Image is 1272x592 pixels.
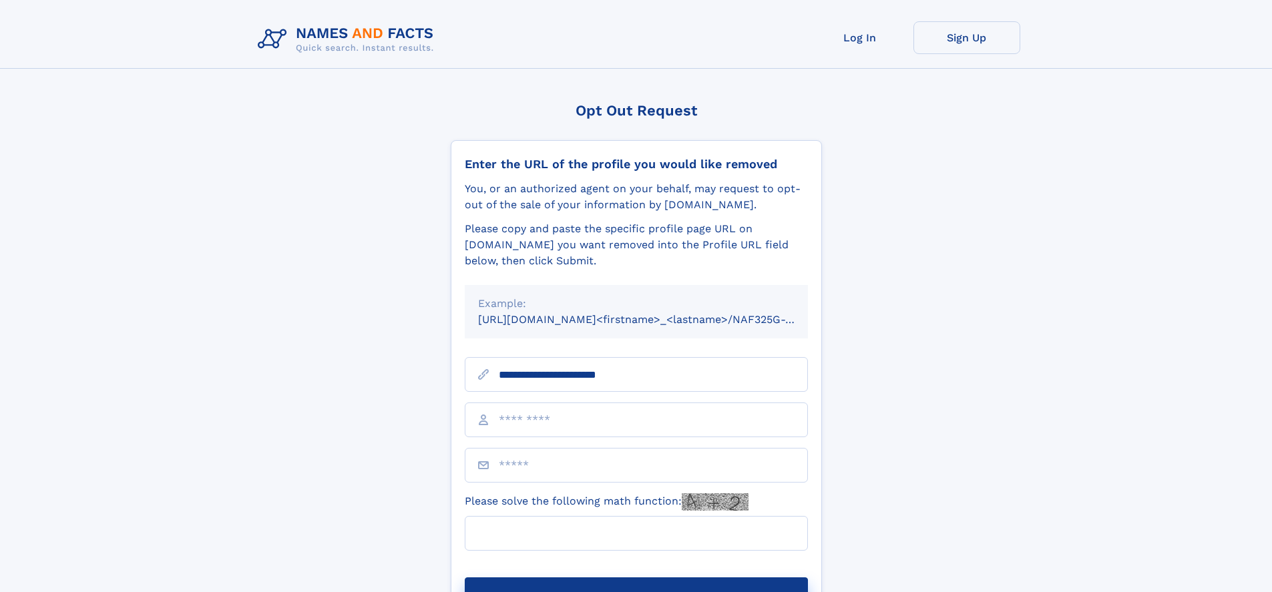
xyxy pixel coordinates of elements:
div: Enter the URL of the profile you would like removed [465,157,808,172]
label: Please solve the following math function: [465,493,749,511]
small: [URL][DOMAIN_NAME]<firstname>_<lastname>/NAF325G-xxxxxxxx [478,313,833,326]
img: Logo Names and Facts [252,21,445,57]
div: Opt Out Request [451,102,822,119]
a: Log In [807,21,913,54]
a: Sign Up [913,21,1020,54]
div: Example: [478,296,795,312]
div: You, or an authorized agent on your behalf, may request to opt-out of the sale of your informatio... [465,181,808,213]
div: Please copy and paste the specific profile page URL on [DOMAIN_NAME] you want removed into the Pr... [465,221,808,269]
